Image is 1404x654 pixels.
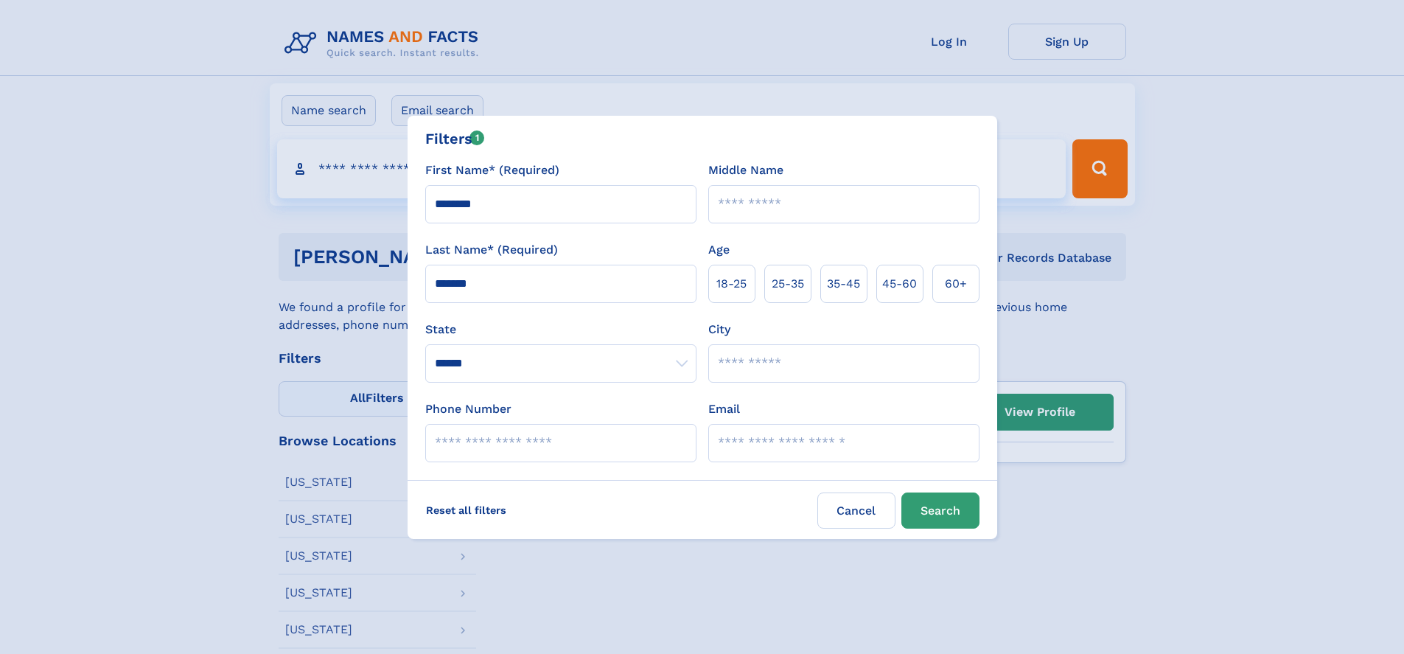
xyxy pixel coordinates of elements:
label: Middle Name [708,161,783,179]
span: 18‑25 [716,275,747,293]
label: First Name* (Required) [425,161,559,179]
button: Search [901,493,979,529]
span: 45‑60 [882,275,917,293]
label: Email [708,400,740,418]
label: Phone Number [425,400,511,418]
label: City [708,321,730,338]
span: 35‑45 [827,275,860,293]
span: 25‑35 [772,275,804,293]
label: Last Name* (Required) [425,241,558,259]
span: 60+ [945,275,967,293]
div: Filters [425,128,485,150]
label: Cancel [817,493,895,529]
label: Reset all filters [416,493,516,528]
label: State [425,321,696,338]
label: Age [708,241,730,259]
